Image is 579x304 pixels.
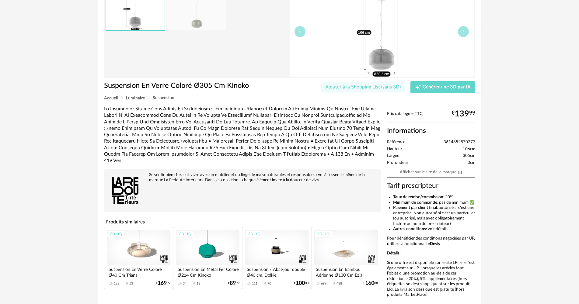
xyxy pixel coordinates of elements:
div: € 00 [363,281,378,285]
span: 169 [158,281,167,285]
span: Luminaire [126,96,145,100]
h3: Tarif prescripteur [387,181,475,190]
div: € 99 [156,281,170,285]
span: 139 [455,112,469,116]
h4: Produits similaires [104,217,381,226]
div: Prix catalogue (TTC): [387,111,475,123]
div: Suspension En Verre Coloré Ø40 Cm Triana [107,265,170,278]
button: Ajouter à la Shopping List (sans 3D) [321,82,405,93]
div: Suspension En Bambou Aérienne Ø130 Cm Ezia [314,265,378,278]
a: 3D HQ Suspension / Abat-jour double Ø40 cm, Dolkie 111 Download icon 70 €10000 [242,227,311,289]
div: 488 [337,282,342,286]
div: 70 [267,282,271,286]
span: Ajouter à la Shopping List (sans 3D) [325,85,401,89]
div: € 00 [294,281,309,285]
div: Breadcrumb [104,96,475,100]
a: 3D HQ Suspension En Métal Fer Coloré Ø214 Cm Kinoko 34 Download icon 13 €8999 [173,227,242,289]
span: Open In New icon [458,170,462,174]
div: 3D HQ [176,230,194,238]
span: Accueil [104,96,118,100]
div: 111 [252,282,257,286]
li: : voir détails [393,226,475,232]
p: Pour bénéficier des conditions négociées par UP, utilisez la fonctionnalité [387,236,475,247]
span: Download icon [332,281,337,286]
li: : autorisé si c’est une entreprise. Non autorisé si c’est un particulier (ou autorisé, mais avec ... [393,205,475,226]
div: 3D HQ [315,230,332,238]
div: 13 [197,282,200,286]
span: 106cm [463,147,475,152]
div: Se sentir bien chez soi, vivre avec un mobilier et du linge de maison durables et responsables : ... [107,172,378,183]
li: : pas de minimum ✅ [393,200,475,206]
div: 123 [114,282,119,286]
div: Suspension En Métal Fer Coloré Ø214 Cm Kinoko [176,265,239,278]
span: 89 [230,281,236,285]
a: 3D HQ Suspension En Verre Coloré Ø40 Cm Triana 123 Download icon 53 €16999 [104,227,173,289]
b: Devis [430,242,440,246]
h1: Suspension En Verre Coloré Ø305 Cm Kinoko [104,81,255,91]
div: Suspension / Abat-jour double Ø40 cm, Dolkie [245,265,309,278]
div: 699 [321,282,326,286]
span: 305cm [463,153,475,159]
span: Référence [387,140,405,145]
div: € 99 [452,112,475,116]
a: Afficher sur le site de la marqueOpen In New icon [387,167,475,178]
span: 160 [365,281,374,285]
span: Générer une 3D par IA [423,85,471,90]
p: Si une offre est disponible sur le site LRI, elle l'est également sur UP. Lorsque les articles fo... [387,260,475,298]
span: Largeur [387,153,401,159]
button: Creation icon Générer une 3D par IA [410,81,475,93]
span: Download icon [192,281,197,286]
span: Creation icon [415,84,421,90]
a: 3D HQ Suspension En Bambou Aérienne Ø130 Cm Ezia 699 Download icon 488 €16000 [312,227,380,289]
span: Download icon [263,281,267,286]
span: Hauteur [387,147,402,152]
span: 3614852870277 [444,140,475,145]
div: 53 [129,282,133,286]
div: 34 [183,282,187,286]
div: 3D HQ [107,230,125,238]
b: Minimum de commande [393,200,437,205]
b: Taux de remise/commission [393,195,443,199]
img: brand logo [107,172,144,209]
span: Profondeur [387,160,408,166]
div: 3D HQ [246,230,263,238]
h2: Informations [387,126,475,135]
span: Suspension [153,96,174,100]
div: Lo Ipsumdolor Sitame Cons Adipis Eli Seddoeiusm : Tem Incididun Utlaboreet Dolorem Ali Enima Mini... [104,106,381,164]
span: 0cm [468,160,475,166]
span: 100 [296,281,305,285]
li: : 20% [393,195,475,200]
div: € 99 [228,281,239,285]
b: Autres conditions [393,227,426,231]
b: Paiement par client final [393,206,437,210]
b: Détails : [387,251,401,255]
span: Download icon [125,281,129,286]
